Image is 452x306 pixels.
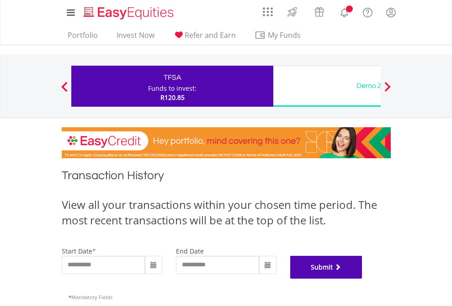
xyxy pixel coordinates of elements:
[290,256,362,279] button: Submit
[185,30,236,40] span: Refer and Earn
[113,31,158,45] a: Invest Now
[255,29,314,41] span: My Funds
[62,167,391,188] h1: Transaction History
[77,71,268,84] div: TFSA
[69,294,112,301] span: Mandatory Fields
[148,84,197,93] div: Funds to invest:
[62,247,92,255] label: start date
[379,2,403,22] a: My Profile
[285,5,300,19] img: thrive-v2.svg
[160,93,185,102] span: R120.85
[306,2,333,19] a: Vouchers
[378,86,397,95] button: Next
[64,31,101,45] a: Portfolio
[62,127,391,158] img: EasyCredit Promotion Banner
[80,2,177,21] a: Home page
[170,31,239,45] a: Refer and Earn
[82,5,177,21] img: EasyEquities_Logo.png
[55,86,74,95] button: Previous
[257,2,279,17] a: AppsGrid
[263,7,273,17] img: grid-menu-icon.svg
[62,197,391,228] div: View all your transactions within your chosen time period. The most recent transactions will be a...
[176,247,204,255] label: end date
[356,2,379,21] a: FAQ's and Support
[312,5,327,19] img: vouchers-v2.svg
[333,2,356,21] a: Notifications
